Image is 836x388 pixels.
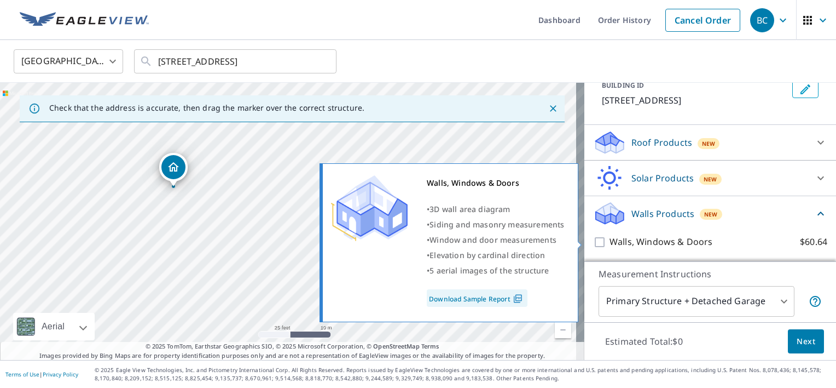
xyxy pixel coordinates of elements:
button: Next [788,329,824,354]
img: Premium [331,175,408,241]
img: Pdf Icon [510,294,525,304]
span: Siding and masonry measurements [429,219,564,230]
div: • [427,248,564,263]
span: 3D wall area diagram [429,204,510,214]
p: BUILDING ID [602,81,644,90]
input: Search by address or latitude-longitude [158,46,314,77]
p: Estimated Total: $0 [596,329,692,353]
span: Elevation by cardinal direction [429,250,545,260]
a: Download Sample Report [427,289,527,307]
p: Walls, Windows & Doors [609,235,712,249]
div: [GEOGRAPHIC_DATA] [14,46,123,77]
p: [STREET_ADDRESS] [602,94,788,107]
span: © 2025 TomTom, Earthstar Geographics SIO, © 2025 Microsoft Corporation, © [146,342,439,351]
span: New [704,175,717,184]
a: Terms of Use [5,370,39,378]
span: Next [797,335,815,349]
a: Privacy Policy [43,370,78,378]
p: Roof Products [631,136,692,149]
p: | [5,371,78,378]
p: Walls Products [631,207,694,220]
button: Edit building 1 [792,81,818,98]
div: Dropped pin, building 1, Residential property, 6385 NW 77th Pl Parkland, FL 33067 [159,153,188,187]
span: Window and door measurements [429,235,556,245]
div: Aerial [38,313,68,340]
p: Solar Products [631,172,694,185]
div: Primary Structure + Detached Garage [599,286,794,317]
div: Aerial [13,313,95,340]
button: Close [546,101,560,116]
p: $60.64 [800,235,827,249]
span: 5 aerial images of the structure [429,265,549,276]
div: Solar ProductsNew [593,165,827,191]
div: Walls, Windows & Doors [427,175,564,191]
a: Cancel Order [665,9,740,32]
div: • [427,217,564,232]
p: Check that the address is accurate, then drag the marker over the correct structure. [49,103,364,113]
img: EV Logo [20,12,149,28]
div: BC [750,8,774,32]
p: Measurement Instructions [599,267,822,281]
span: Your report will include the primary structure and a detached garage if one exists. [809,295,822,308]
div: Roof ProductsNew [593,129,827,156]
div: • [427,232,564,248]
div: • [427,202,564,217]
span: New [704,210,718,219]
a: Current Level 20, Zoom Out [555,322,571,338]
div: Walls ProductsNew [593,201,827,226]
a: Terms [421,342,439,350]
a: OpenStreetMap [373,342,419,350]
span: New [702,139,716,148]
p: © 2025 Eagle View Technologies, Inc. and Pictometry International Corp. All Rights Reserved. Repo... [95,366,831,383]
div: • [427,263,564,278]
